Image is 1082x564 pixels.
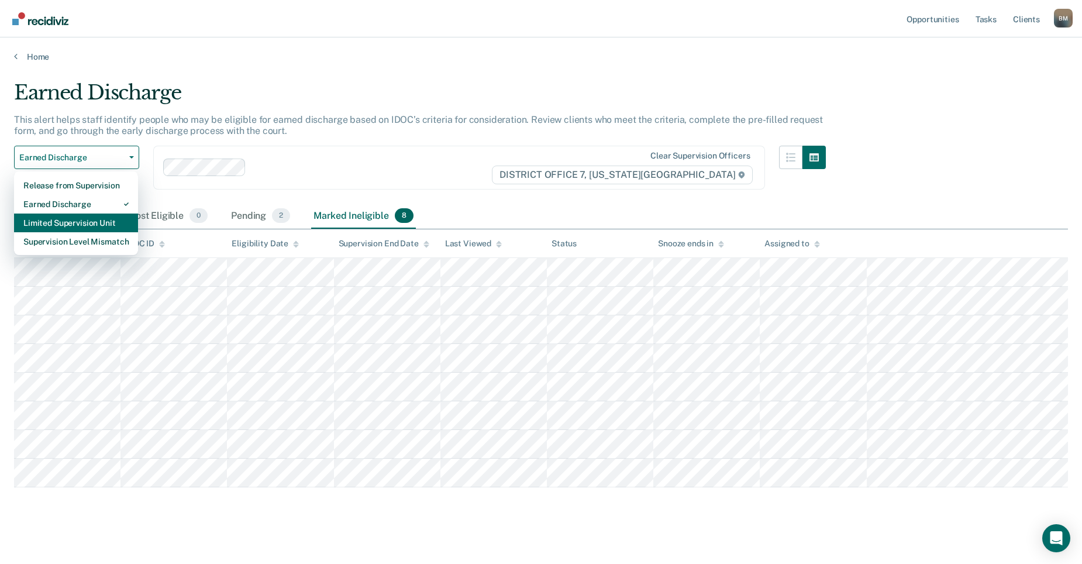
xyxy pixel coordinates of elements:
div: Clear supervision officers [650,151,750,161]
div: Earned Discharge [23,195,129,214]
div: Eligibility Date [232,239,299,249]
img: Recidiviz [12,12,68,25]
div: Release from Supervision [23,176,129,195]
div: Limited Supervision Unit [23,214,129,232]
span: Earned Discharge [19,153,125,163]
div: Assigned to [764,239,819,249]
span: 8 [395,208,413,223]
div: Open Intercom Messenger [1042,524,1070,552]
div: Last Viewed [445,239,502,249]
div: Earned Discharge [14,81,826,114]
div: Marked Ineligible8 [311,204,416,229]
button: Profile dropdown button [1054,9,1073,27]
div: B M [1054,9,1073,27]
div: IDOC ID [125,239,165,249]
div: Snooze ends in [658,239,724,249]
span: 2 [272,208,290,223]
p: This alert helps staff identify people who may be eligible for earned discharge based on IDOC’s c... [14,114,823,136]
div: Pending2 [229,204,292,229]
div: Supervision End Date [339,239,429,249]
button: Earned Discharge [14,146,139,169]
div: Almost Eligible0 [116,204,210,229]
div: Supervision Level Mismatch [23,232,129,251]
span: 0 [189,208,208,223]
div: Status [552,239,577,249]
a: Home [14,51,1068,62]
span: DISTRICT OFFICE 7, [US_STATE][GEOGRAPHIC_DATA] [492,166,752,184]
